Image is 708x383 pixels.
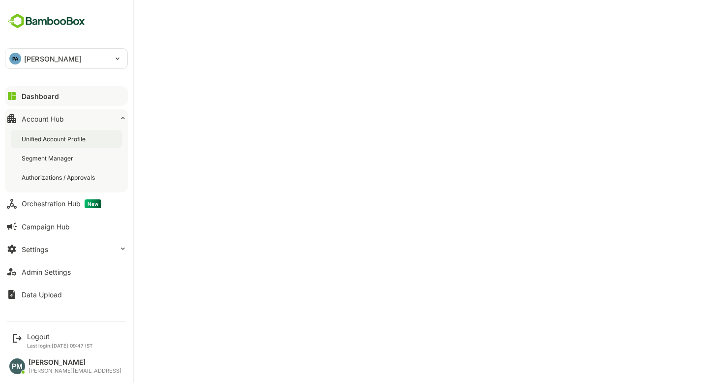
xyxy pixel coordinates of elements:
[22,268,71,276] div: Admin Settings
[5,109,128,128] button: Account Hub
[5,239,128,259] button: Settings
[22,135,88,143] div: Unified Account Profile
[22,173,97,182] div: Authorizations / Approvals
[9,358,25,374] div: PM
[5,49,127,68] div: PA[PERSON_NAME]
[22,115,64,123] div: Account Hub
[29,368,121,374] div: [PERSON_NAME][EMAIL_ADDRESS]
[22,245,48,254] div: Settings
[5,194,128,214] button: Orchestration HubNew
[22,199,101,208] div: Orchestration Hub
[5,12,88,31] img: BambooboxFullLogoMark.5f36c76dfaba33ec1ec1367b70bb1252.svg
[22,92,59,100] div: Dashboard
[85,199,101,208] span: New
[27,332,93,341] div: Logout
[5,86,128,106] button: Dashboard
[22,290,62,299] div: Data Upload
[27,343,93,349] p: Last login: [DATE] 09:47 IST
[29,358,121,367] div: [PERSON_NAME]
[9,53,21,64] div: PA
[5,217,128,236] button: Campaign Hub
[5,262,128,282] button: Admin Settings
[22,154,75,162] div: Segment Manager
[24,54,82,64] p: [PERSON_NAME]
[5,285,128,304] button: Data Upload
[22,223,70,231] div: Campaign Hub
